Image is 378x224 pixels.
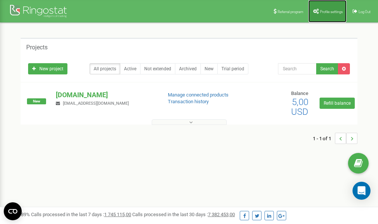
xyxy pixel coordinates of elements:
[26,44,48,51] h5: Projects
[31,212,131,217] span: Calls processed in the last 7 days :
[56,90,155,100] p: [DOMAIN_NAME]
[200,63,218,74] a: New
[278,10,303,14] span: Referral program
[90,63,120,74] a: All projects
[104,212,131,217] u: 1 745 115,00
[63,101,129,106] span: [EMAIL_ADDRESS][DOMAIN_NAME]
[28,63,67,74] a: New project
[359,10,371,14] span: Log Out
[316,63,338,74] button: Search
[278,63,317,74] input: Search
[208,212,235,217] u: 7 382 453,00
[4,202,22,220] button: Open CMP widget
[291,90,308,96] span: Balance
[132,212,235,217] span: Calls processed in the last 30 days :
[175,63,201,74] a: Archived
[353,182,371,200] div: Open Intercom Messenger
[313,125,357,151] nav: ...
[120,63,140,74] a: Active
[313,133,335,144] span: 1 - 1 of 1
[140,63,175,74] a: Not extended
[168,99,209,104] a: Transaction history
[320,10,343,14] span: Profile settings
[320,98,355,109] a: Refill balance
[168,92,229,98] a: Manage connected products
[291,97,308,117] span: 5,00 USD
[27,98,46,104] span: New
[217,63,248,74] a: Trial period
